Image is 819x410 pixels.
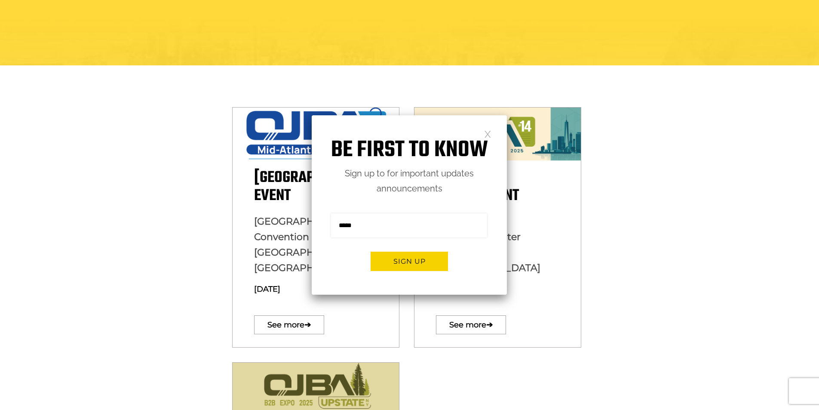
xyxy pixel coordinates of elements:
[486,311,493,339] span: ➔
[484,130,491,137] a: Close
[312,166,507,196] p: Sign up to for important updates announcements
[304,311,311,339] span: ➔
[254,284,280,294] span: [DATE]
[254,315,324,334] a: See more➔
[436,315,506,334] a: See more➔
[371,252,448,271] button: Sign up
[254,216,361,274] span: [GEOGRAPHIC_DATA] Convention Center [GEOGRAPHIC_DATA], [GEOGRAPHIC_DATA]
[254,166,380,208] span: [GEOGRAPHIC_DATA] Event
[312,137,507,164] h1: Be first to know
